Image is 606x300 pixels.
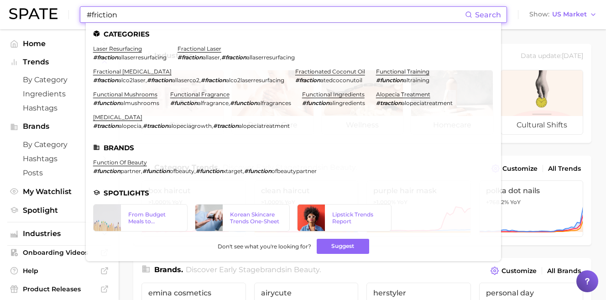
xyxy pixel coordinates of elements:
[23,206,96,215] span: Spotlight
[239,122,290,129] span: alopeciatreatment
[7,101,111,115] a: Hashtags
[489,162,540,175] button: Customize
[502,267,537,275] span: Customize
[203,54,220,61] span: allaser
[23,248,96,257] span: Onboarding Videos
[23,39,96,48] span: Home
[552,12,587,17] span: US Market
[257,100,291,106] span: alfragrances
[93,91,157,98] a: functional mushrooms
[23,122,96,131] span: Brands
[170,168,194,174] span: ofbeauty
[93,45,142,52] a: laser resurfacing
[376,91,430,98] a: alopecia treatment
[93,122,119,129] em: #traction
[213,122,239,129] em: #traction
[196,168,223,174] em: #function
[23,285,96,293] span: Product Releases
[23,187,96,196] span: My Watchlist
[128,211,180,225] div: From Budget Meals to Functional Snacks: Food & Beverage Trends Shaping Consumer Behavior This Sch...
[329,100,365,106] span: alingredients
[143,122,168,129] em: #traction
[201,77,226,84] em: #fraction
[332,211,384,225] div: Lipstick Trends Report
[120,168,141,174] span: partner
[93,189,494,197] li: Spotlights
[402,100,453,106] span: alopeciatreatment
[297,204,392,232] a: Lipstick Trends Report
[527,9,599,21] button: ShowUS Market
[376,68,429,75] a: functional training
[23,154,96,163] span: Hashtags
[7,55,111,69] button: Trends
[7,246,111,259] a: Onboarding Videos
[119,122,141,129] span: alopecia
[230,100,257,106] em: #function
[7,37,111,51] a: Home
[118,77,146,84] span: alco2laser
[23,230,96,238] span: Industries
[261,289,352,297] span: airycute
[178,54,203,61] em: #fraction
[230,211,282,225] div: Korean Skincare Trends One-Sheet
[93,77,284,84] div: , ,
[170,100,198,106] em: #function
[86,7,465,22] input: Search here for a brand, industry, or ingredient
[148,289,239,297] span: emina cosmetics
[546,163,583,175] a: All Trends
[545,265,583,277] a: All Brands
[7,166,111,180] a: Posts
[272,168,317,174] span: ofbeautypartner
[93,100,120,106] em: #function
[120,100,159,106] span: almushrooms
[302,100,329,106] em: #function
[93,77,118,84] em: #fraction
[376,100,402,106] em: #traction
[479,180,584,237] a: polka dot nails+768.2% YoY
[317,239,369,254] button: Suggest
[547,267,581,275] span: All Brands
[93,168,317,174] div: , , ,
[170,100,291,106] div: ,
[502,165,538,173] span: Customize
[93,68,172,75] a: fractional [MEDICAL_DATA]
[302,91,365,98] a: functional ingredients
[23,58,96,66] span: Trends
[93,54,118,61] em: #fraction
[226,77,284,84] span: alco2laserresurfacing
[221,54,246,61] em: #fraction
[118,54,167,61] span: allaserresurfacing
[244,168,272,174] em: #function
[9,8,57,19] img: SPATE
[246,54,295,61] span: allaserresurfacing
[510,199,521,206] span: YoY
[475,11,501,19] span: Search
[529,12,549,17] span: Show
[7,73,111,87] a: by Category
[23,104,96,112] span: Hashtags
[198,100,229,106] span: alfragrance
[486,289,577,297] span: personal day
[93,204,188,232] a: From Budget Meals to Functional Snacks: Food & Beverage Trends Shaping Consumer Behavior This Sch...
[403,77,429,84] span: altraining
[486,186,577,195] span: polka dot nails
[548,165,581,173] span: All Trends
[521,50,583,63] div: Data update: [DATE]
[142,168,170,174] em: #function
[93,168,120,174] em: #function
[93,30,494,38] li: Categories
[147,77,172,84] em: #fraction
[7,282,111,296] a: Product Releases
[7,137,111,152] a: by Category
[373,289,464,297] span: herstyler
[295,68,365,75] a: fractionated coconut oil
[501,116,583,134] span: cultural shifts
[7,264,111,278] a: Help
[23,140,96,149] span: by Category
[93,144,494,152] li: Brands
[93,122,290,129] div: , ,
[295,77,320,84] em: #fraction
[376,77,403,84] em: #function
[7,87,111,101] a: Ingredients
[168,122,212,129] span: alopeciagrowth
